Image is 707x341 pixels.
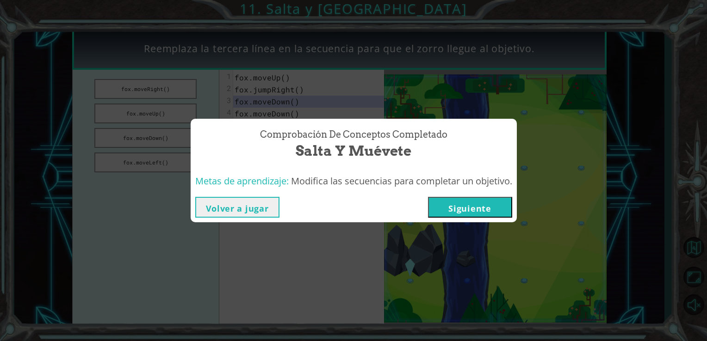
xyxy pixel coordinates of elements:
[428,197,512,218] button: Siguiente
[195,197,279,218] button: Volver a jugar
[291,175,512,187] span: Modifica las secuencias para completar un objetivo.
[296,141,411,161] span: Salta y Muévete
[260,128,447,141] span: Comprobación de conceptos Completado
[195,175,289,187] span: Metas de aprendizaje:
